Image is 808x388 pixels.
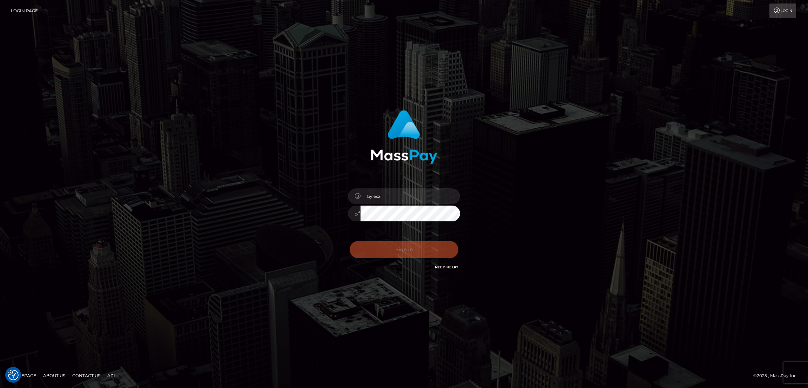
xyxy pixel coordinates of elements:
input: Username... [361,188,460,204]
img: Revisit consent button [8,370,19,380]
div: © 2025 , MassPay Inc. [753,372,803,380]
a: Login [769,4,796,18]
a: About Us [40,370,68,381]
a: Contact Us [69,370,103,381]
button: Consent Preferences [8,370,19,380]
a: Homepage [8,370,39,381]
a: API [105,370,118,381]
a: Login Page [11,4,38,18]
img: MassPay Login [371,110,437,164]
a: Need Help? [435,265,458,269]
